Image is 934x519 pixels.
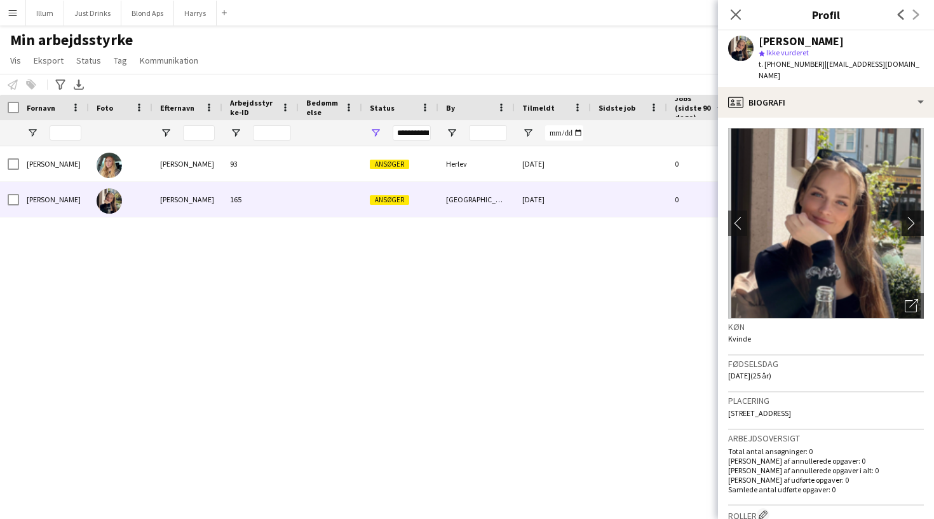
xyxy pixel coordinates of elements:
[27,103,55,113] span: Fornavn
[370,103,395,113] span: Status
[469,125,507,141] input: By Filter Input
[183,125,215,141] input: Efternavn Filter Input
[728,475,924,485] p: [PERSON_NAME] af udførte opgaver: 0
[675,93,712,122] span: Jobs (sidste 90 dage)
[109,52,132,69] a: Tag
[174,1,217,25] button: Harrys
[728,466,924,475] p: [PERSON_NAME] af annullerede opgaver i alt: 0
[10,55,21,66] span: Vis
[728,446,924,456] p: Total antal ansøgninger: 0
[19,146,89,181] div: [PERSON_NAME]
[759,59,919,80] span: | [EMAIL_ADDRESS][DOMAIN_NAME]
[64,1,121,25] button: Just Drinks
[222,182,299,217] div: 165
[230,127,241,139] button: Åbn Filtermenu
[76,55,101,66] span: Status
[898,293,924,319] div: Åbn foto pop-in
[97,103,113,113] span: Foto
[728,456,924,466] p: [PERSON_NAME] af annullerede opgaver: 0
[50,125,81,141] input: Fornavn Filter Input
[599,103,635,113] span: Sidste job
[27,127,38,139] button: Åbn Filtermenu
[522,103,555,113] span: Tilmeldt
[152,146,222,181] div: [PERSON_NAME]
[718,6,934,23] h3: Profil
[135,52,203,69] a: Kommunikation
[5,52,26,69] a: Vis
[515,146,591,181] div: [DATE]
[26,1,64,25] button: Illum
[71,52,106,69] a: Status
[728,334,751,343] span: Kvinde
[446,103,455,113] span: By
[728,371,771,380] span: [DATE] (25 år)
[728,408,791,418] span: [STREET_ADDRESS]
[728,358,924,370] h3: Fødselsdag
[370,160,409,169] span: Ansøger
[114,55,127,66] span: Tag
[728,128,924,319] img: Mandskabs avatar eller foto
[718,87,934,118] div: Biografi
[34,55,64,66] span: Eksport
[230,98,276,117] span: Arbejdsstyrke-ID
[728,395,924,406] h3: Placering
[10,31,133,50] span: Min arbejdsstyrke
[97,188,122,214] img: Sarah-Bella Arbo Harder
[728,485,924,494] p: Samlede antal udførte opgaver: 0
[728,321,924,333] h3: Køn
[71,77,86,92] app-action-btn: Eksporter XLSX
[728,432,924,444] h3: Arbejdsoversigt
[667,146,750,181] div: 0
[515,182,591,217] div: [DATE]
[759,36,844,47] div: [PERSON_NAME]
[140,55,198,66] span: Kommunikation
[19,182,89,217] div: [PERSON_NAME]
[97,153,122,178] img: Natasha Jensen
[152,182,222,217] div: [PERSON_NAME]
[53,77,68,92] app-action-btn: Avancerede filtre
[121,1,174,25] button: Blond Aps
[759,59,825,69] span: t. [PHONE_NUMBER]
[29,52,69,69] a: Eksport
[222,146,299,181] div: 93
[370,195,409,205] span: Ansøger
[253,125,291,141] input: Arbejdsstyrke-ID Filter Input
[667,182,750,217] div: 0
[766,48,809,57] span: Ikke vurderet
[545,125,583,141] input: Tilmeldt Filter Input
[438,182,515,217] div: [GEOGRAPHIC_DATA]
[306,98,339,117] span: Bedømmelse
[522,127,534,139] button: Åbn Filtermenu
[160,127,172,139] button: Åbn Filtermenu
[446,127,457,139] button: Åbn Filtermenu
[160,103,194,113] span: Efternavn
[438,146,515,181] div: Herlev
[370,127,381,139] button: Åbn Filtermenu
